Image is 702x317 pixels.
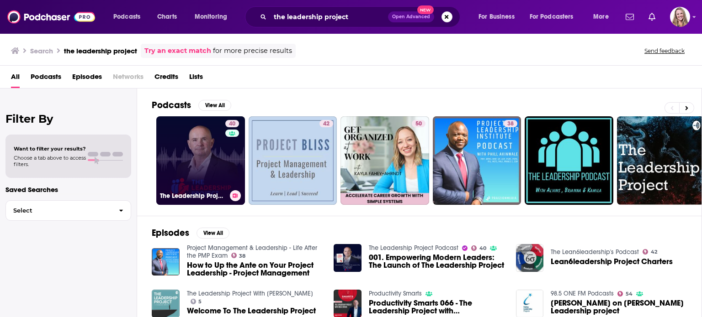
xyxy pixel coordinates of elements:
button: Show profile menu [670,7,690,27]
span: For Business [479,10,515,23]
span: Logged in as KirstinPitchPR [670,7,690,27]
a: Charts [151,10,182,24]
a: The Leadership Project With Charles Smith [187,290,313,297]
div: Search podcasts, credits, & more... [254,6,469,27]
p: Saved Searches [5,185,131,194]
button: Select [5,200,131,221]
img: User Profile [670,7,690,27]
span: Choose a tab above to access filters. [14,155,86,167]
button: open menu [107,10,152,24]
a: How to Up the Ante on Your Project Leadership - Project Management [187,261,323,277]
a: 50 [412,120,425,127]
a: EpisodesView All [152,227,229,239]
h2: Podcasts [152,99,191,111]
span: 42 [651,250,657,254]
h2: Filter By [5,112,131,125]
input: Search podcasts, credits, & more... [270,10,388,24]
a: The Lean6leadership's Podcast [551,248,639,256]
span: Open Advanced [392,15,430,19]
a: PodcastsView All [152,99,231,111]
img: 001. Empowering Modern Leaders: The Launch of The Leadership Project [334,244,362,272]
button: Open AdvancedNew [388,11,434,22]
span: Select [6,208,112,213]
span: Podcasts [113,10,140,23]
span: 38 [239,254,245,258]
span: 5 [198,300,202,304]
a: Project Management & Leadership - Life After the PMP Exam [187,244,317,260]
span: 50 [415,120,422,129]
button: View All [198,100,231,111]
a: Show notifications dropdown [645,9,659,25]
span: Networks [113,69,144,88]
button: open menu [472,10,526,24]
span: for more precise results [213,46,292,56]
a: Episodes [72,69,102,88]
a: Lists [189,69,203,88]
a: Productivity Smarts 066 - The Leadership Project with Mick Spiers [369,299,505,315]
button: open menu [524,10,587,24]
h2: Episodes [152,227,189,239]
a: Podcasts [31,69,61,88]
span: Monitoring [195,10,227,23]
a: Show notifications dropdown [622,9,638,25]
a: 42 [249,116,337,205]
a: 54 [617,291,633,296]
a: 42 [319,120,333,127]
h3: The Leadership Project Podcast [160,192,226,200]
img: Lean6leadership Project Charters [516,244,544,272]
button: open menu [188,10,239,24]
span: [PERSON_NAME] on [PERSON_NAME] Leadership project [551,299,687,315]
a: Productivity Smarts [369,290,422,297]
img: Podchaser - Follow, Share and Rate Podcasts [7,8,95,26]
img: How to Up the Ante on Your Project Leadership - Project Management [152,248,180,276]
a: 38 [433,116,521,205]
span: 38 [507,120,514,129]
a: 40 [225,120,239,127]
h3: Search [30,47,53,55]
a: 50 [340,116,429,205]
button: View All [197,228,229,239]
a: 42 [643,249,657,255]
a: 40 [471,245,486,251]
a: Welcome To The Leadership Project [187,307,316,315]
span: Charts [157,10,177,23]
a: 40The Leadership Project Podcast [156,116,245,205]
a: Credits [154,69,178,88]
span: More [593,10,609,23]
h3: the leadership project [64,47,137,55]
span: New [417,5,434,14]
span: Want to filter your results? [14,146,86,152]
button: open menu [587,10,620,24]
span: Productivity Smarts 066 - The Leadership Project with [PERSON_NAME] [369,299,505,315]
a: 38 [231,253,246,258]
a: 001. Empowering Modern Leaders: The Launch of The Leadership Project [369,254,505,269]
a: Heidi Twining on Fairley Leadership project [551,299,687,315]
a: All [11,69,20,88]
button: Send feedback [642,47,687,55]
a: Try an exact match [144,46,211,56]
span: For Podcasters [530,10,574,23]
span: 40 [479,246,486,250]
span: 42 [323,120,330,129]
a: 38 [504,120,517,127]
a: 5 [191,299,202,304]
span: 40 [229,120,235,129]
a: 98.5 ONE FM Podcasts [551,290,614,297]
a: The Leadership Project Podcast [369,244,458,252]
a: Lean6leadership Project Charters [551,258,673,265]
span: 54 [626,292,633,296]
